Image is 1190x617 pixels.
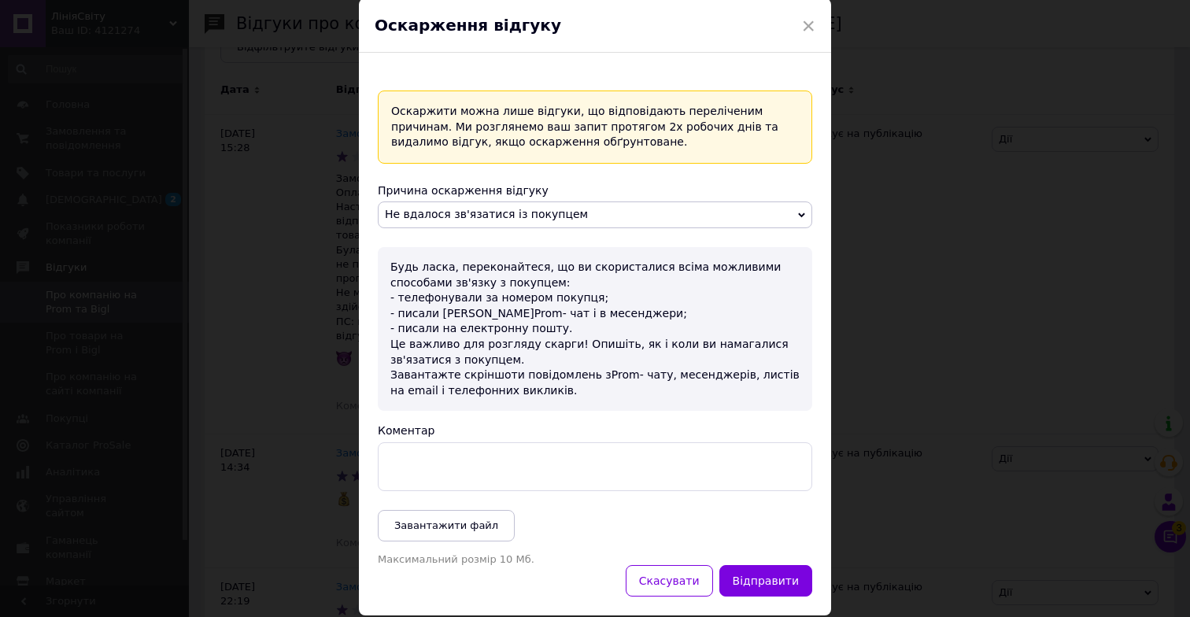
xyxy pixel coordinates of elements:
span: × [801,13,815,39]
div: Оскаржити можна лише відгуки, що відповідають переліченим причинам. Ми розглянемо ваш запит протя... [378,91,812,164]
button: Скасувати [626,565,713,597]
span: Завантажити файл [394,519,498,531]
div: Будь ласка, переконайтеся, що ви скористалися всіма можливими способами зв'язку з покупцем: - тел... [378,247,812,411]
p: Максимальний розмір 10 Мб. [378,553,614,565]
button: Завантажити файл [378,510,515,541]
span: Не вдалося зв'язатися із покупцем [385,208,588,220]
label: Коментар [378,424,434,437]
span: Причина оскарження відгуку [378,184,549,197]
button: Відправити [719,565,812,597]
